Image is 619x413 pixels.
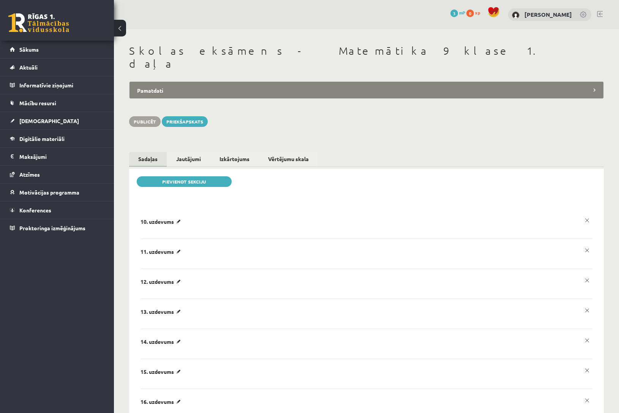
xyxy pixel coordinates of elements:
[19,189,79,196] span: Motivācijas programma
[524,11,572,18] a: [PERSON_NAME]
[129,116,161,127] button: Publicēt
[450,9,465,16] a: 3 mP
[162,116,208,127] a: Priekšapskats
[19,100,56,106] span: Mācību resursi
[582,395,592,406] a: x
[167,152,210,166] a: Jautājumi
[582,245,592,256] a: x
[141,248,183,255] p: 11. uzdevums
[10,166,104,183] a: Atzīmes
[582,215,592,226] a: x
[10,76,104,94] a: Informatīvie ziņojumi
[10,148,104,165] a: Maksājumi
[129,81,604,99] legend: Pamatdati
[10,41,104,58] a: Sākums
[582,305,592,316] a: x
[129,44,604,70] h1: Skolas eksāmens - Matemātika 9 klase 1. daļa
[129,152,167,167] a: Sadaļas
[8,13,69,32] a: Rīgas 1. Tālmācības vidusskola
[10,59,104,76] a: Aktuāli
[582,365,592,376] a: x
[450,9,458,17] span: 3
[582,275,592,286] a: x
[19,117,79,124] span: [DEMOGRAPHIC_DATA]
[259,152,318,166] a: Vērtējumu skala
[466,9,474,17] span: 0
[141,368,183,375] p: 15. uzdevums
[19,76,104,94] legend: Informatīvie ziņojumi
[141,338,183,345] p: 14. uzdevums
[19,207,51,214] span: Konferences
[19,171,40,178] span: Atzīmes
[141,278,183,285] p: 12. uzdevums
[459,9,465,16] span: mP
[141,398,183,405] p: 16. uzdevums
[475,9,480,16] span: xp
[19,46,39,53] span: Sākums
[10,112,104,130] a: [DEMOGRAPHIC_DATA]
[10,184,104,201] a: Motivācijas programma
[141,218,183,225] p: 10. uzdevums
[10,130,104,147] a: Digitālie materiāli
[512,11,520,19] img: Elīna Elizabete Ancveriņa
[19,135,65,142] span: Digitālie materiāli
[19,64,38,71] span: Aktuāli
[19,225,85,231] span: Proktoringa izmēģinājums
[10,94,104,112] a: Mācību resursi
[141,308,183,315] p: 13. uzdevums
[582,335,592,346] a: x
[210,152,259,166] a: Izkārtojums
[10,201,104,219] a: Konferences
[137,176,232,187] a: Pievienot sekciju
[466,9,484,16] a: 0 xp
[10,219,104,237] a: Proktoringa izmēģinājums
[19,148,104,165] legend: Maksājumi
